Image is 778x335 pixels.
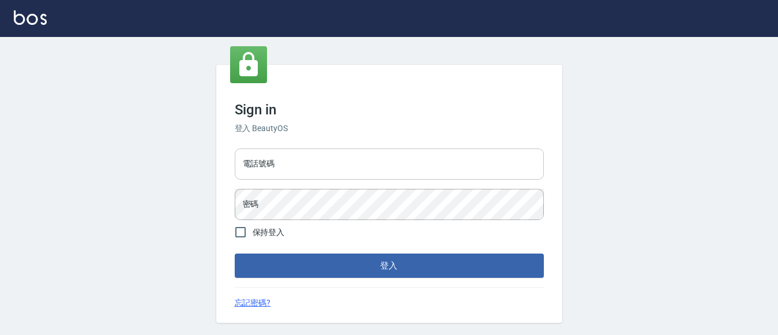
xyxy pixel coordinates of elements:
[235,122,544,135] h6: 登入 BeautyOS
[235,297,271,309] a: 忘記密碼?
[235,254,544,278] button: 登入
[14,10,47,25] img: Logo
[235,102,544,118] h3: Sign in
[253,226,285,239] span: 保持登入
